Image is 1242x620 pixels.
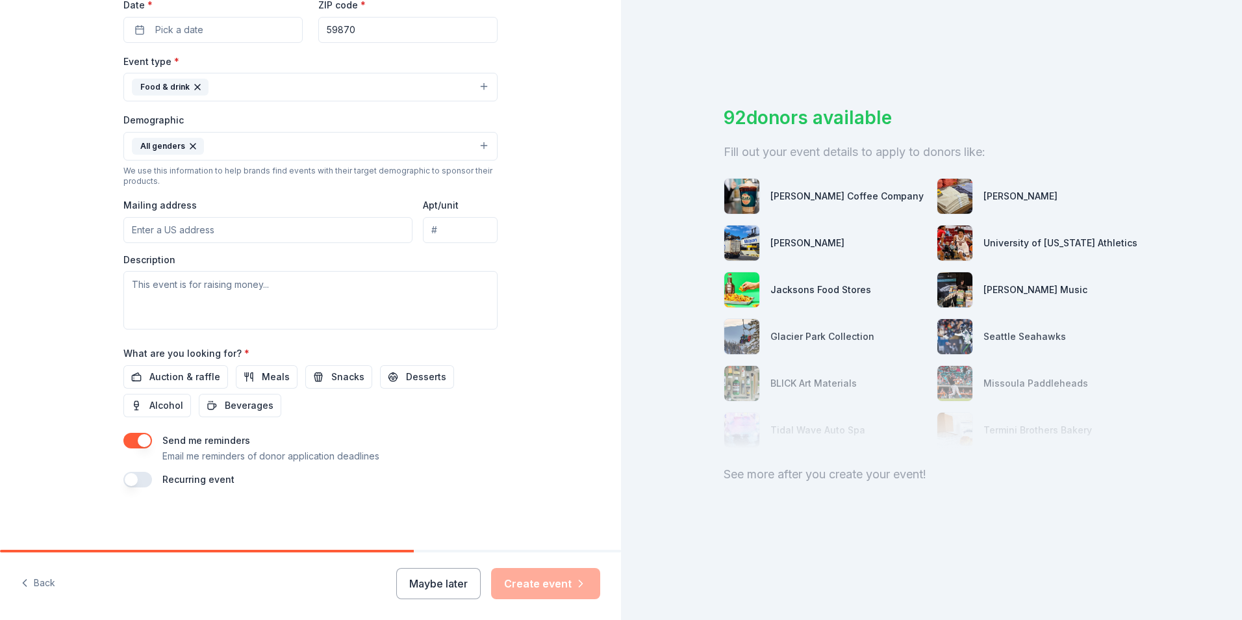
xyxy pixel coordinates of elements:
[724,142,1139,162] div: Fill out your event details to apply to donors like:
[331,369,364,385] span: Snacks
[149,369,220,385] span: Auction & raffle
[406,369,446,385] span: Desserts
[123,73,498,101] button: Food & drink
[937,179,972,214] img: photo for Murdoch's
[305,365,372,389] button: Snacks
[132,79,209,96] div: Food & drink
[318,17,498,43] input: 12345 (U.S. only)
[123,114,184,127] label: Demographic
[236,365,298,389] button: Meals
[983,235,1137,251] div: University of [US_STATE] Athletics
[770,188,924,204] div: [PERSON_NAME] Coffee Company
[983,188,1058,204] div: [PERSON_NAME]
[162,474,234,485] label: Recurring event
[262,369,290,385] span: Meals
[123,253,175,266] label: Description
[162,435,250,446] label: Send me reminders
[724,226,759,261] img: photo for Matson
[149,398,183,413] span: Alcohol
[123,55,179,68] label: Event type
[983,282,1087,298] div: [PERSON_NAME] Music
[123,166,498,187] div: We use this information to help brands find events with their target demographic to sponsor their...
[937,226,972,261] img: photo for University of Montana Athletics
[770,235,844,251] div: [PERSON_NAME]
[724,272,759,307] img: photo for Jacksons Food Stores
[123,199,197,212] label: Mailing address
[123,17,303,43] button: Pick a date
[770,282,871,298] div: Jacksons Food Stores
[937,272,972,307] img: photo for Alfred Music
[199,394,281,417] button: Beverages
[21,570,55,597] button: Back
[155,22,203,38] span: Pick a date
[132,138,204,155] div: All genders
[123,394,191,417] button: Alcohol
[123,132,498,161] button: All genders
[380,365,454,389] button: Desserts
[123,365,228,389] button: Auction & raffle
[724,179,759,214] img: photo for Florence Coffee Company
[724,104,1139,131] div: 92 donors available
[225,398,273,413] span: Beverages
[123,347,249,360] label: What are you looking for?
[423,199,459,212] label: Apt/unit
[724,464,1139,485] div: See more after you create your event!
[123,217,412,243] input: Enter a US address
[423,217,498,243] input: #
[162,448,379,464] p: Email me reminders of donor application deadlines
[396,568,481,599] button: Maybe later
